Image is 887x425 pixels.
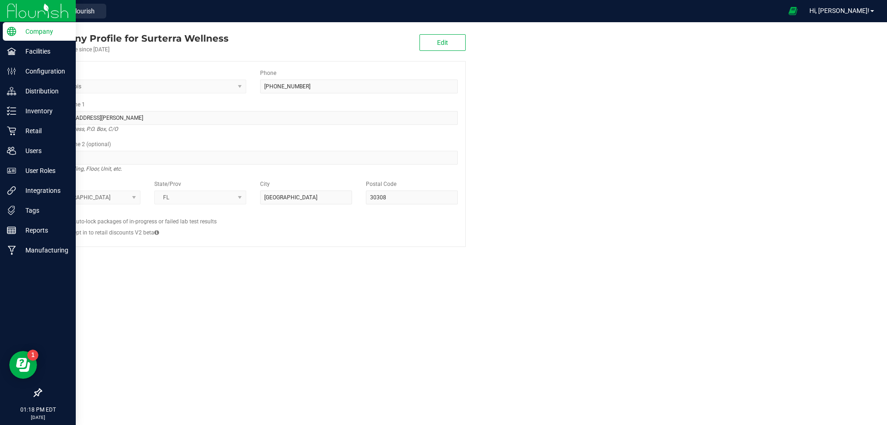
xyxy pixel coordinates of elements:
span: Open Ecommerce Menu [783,2,803,20]
p: Company [16,26,72,37]
p: Retail [16,125,72,136]
p: 01:18 PM EDT [4,406,72,414]
p: Configuration [16,66,72,77]
inline-svg: Users [7,146,16,155]
div: Account active since [DATE] [41,45,229,54]
p: Integrations [16,185,72,196]
input: Suite, Building, Unit, etc. [49,151,458,165]
label: Postal Code [366,180,396,188]
i: Street address, P.O. Box, C/O [49,123,118,135]
label: Opt in to retail discounts V2 beta [73,228,159,237]
h2: Configs [49,211,458,217]
p: User Roles [16,165,72,176]
label: Phone [260,69,276,77]
p: Users [16,145,72,156]
inline-svg: Tags [7,206,16,215]
p: [DATE] [4,414,72,421]
inline-svg: Company [7,27,16,36]
label: State/Prov [154,180,181,188]
button: Edit [419,34,466,51]
p: Distribution [16,86,72,97]
input: Postal Code [366,191,458,204]
label: Address Line 2 (optional) [49,140,111,148]
p: Tags [16,205,72,216]
p: Reports [16,225,72,236]
iframe: Resource center unread badge [27,350,38,361]
inline-svg: Integrations [7,186,16,195]
inline-svg: Retail [7,126,16,136]
label: Auto-lock packages of in-progress or failed lab test results [73,217,217,226]
inline-svg: Facilities [7,47,16,56]
span: Hi, [PERSON_NAME]! [809,7,869,14]
p: Manufacturing [16,245,72,256]
inline-svg: User Roles [7,166,16,175]
label: City [260,180,270,188]
inline-svg: Configuration [7,67,16,76]
p: Facilities [16,46,72,57]
i: Suite, Building, Floor, Unit, etc. [49,163,122,174]
div: Surterra Wellness [41,31,229,45]
span: Edit [437,39,448,46]
input: Address [49,111,458,125]
input: City [260,191,352,204]
input: (123) 456-7890 [260,80,458,93]
inline-svg: Inventory [7,106,16,116]
iframe: Resource center [9,351,37,379]
inline-svg: Distribution [7,86,16,96]
p: Inventory [16,105,72,117]
inline-svg: Manufacturing [7,246,16,255]
inline-svg: Reports [7,226,16,235]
